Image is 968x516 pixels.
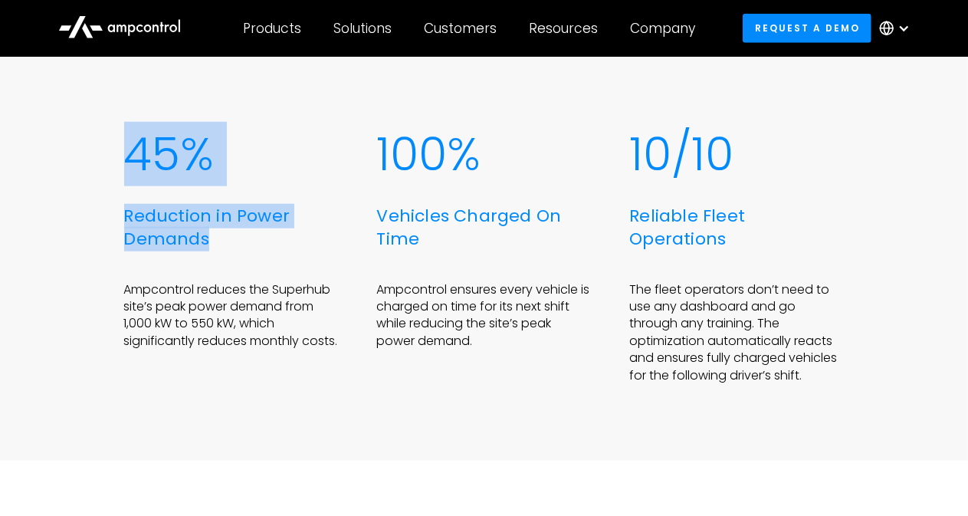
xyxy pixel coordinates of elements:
[630,281,845,384] p: The fleet operators don’t need to use any dashboard and go through any training. The optimization...
[530,20,599,37] div: Resources
[377,205,592,252] div: Vehicles Charged On Time
[124,127,339,181] div: 45%
[377,127,592,181] div: 100%
[377,281,592,350] p: Ampcontrol ensures every vehicle is charged on time for its next shift while reducing the site’s ...
[630,205,845,252] div: Reliable Fleet Operations
[631,20,696,37] div: Company
[743,14,871,42] a: Request a demo
[334,20,392,37] div: Solutions
[124,205,339,252] div: Reduction in Power Demands
[425,20,497,37] div: Customers
[124,281,339,350] p: Ampcontrol reduces the Superhub site’s peak power demand from 1,000 kW to 550 kW, which significa...
[630,127,845,181] div: 10/10
[244,20,302,37] div: Products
